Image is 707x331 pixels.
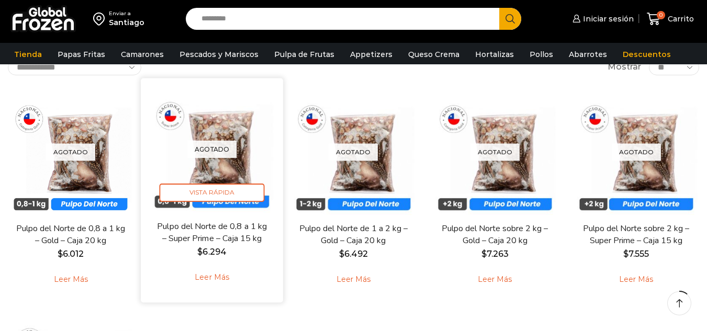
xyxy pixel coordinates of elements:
[155,220,269,245] a: Pulpo del Norte de 0,8 a 1 kg – Super Prime – Caja 15 kg
[9,44,47,64] a: Tienda
[46,143,95,161] p: Agotado
[52,44,110,64] a: Papas Fritas
[198,247,227,257] bdi: 6.294
[109,10,144,17] div: Enviar a
[623,249,649,259] bdi: 7.555
[499,8,521,30] button: Search button
[297,223,410,247] a: Pulpo del Norte de 1 a 2 kg – Gold – Caja 20 kg
[160,184,265,202] span: Vista Rápida
[618,44,676,64] a: Descuentos
[462,268,528,290] a: Leé más sobre “Pulpo del Norte sobre 2 kg - Gold - Caja 20 kg”
[570,8,634,29] a: Iniciar sesión
[623,249,629,259] span: $
[657,11,665,19] span: 0
[93,10,109,28] img: address-field-icon.svg
[198,247,203,257] span: $
[580,14,634,24] span: Iniciar sesión
[174,44,264,64] a: Pescados y Mariscos
[470,143,520,161] p: Agotado
[665,14,694,24] span: Carrito
[329,143,378,161] p: Agotado
[339,249,368,259] bdi: 6.492
[608,61,641,73] span: Mostrar
[58,249,84,259] bdi: 6.012
[644,7,697,31] a: 0 Carrito
[524,44,558,64] a: Pollos
[580,223,693,247] a: Pulpo del Norte sobre 2 kg – Super Prime – Caja 15 kg
[8,60,141,75] select: Pedido de la tienda
[481,249,509,259] bdi: 7.263
[470,44,519,64] a: Hortalizas
[179,266,245,289] a: Leé más sobre “Pulpo del Norte de 0,8 a 1 kg - Super Prime - Caja 15 kg”
[612,143,661,161] p: Agotado
[109,17,144,28] div: Santiago
[564,44,612,64] a: Abarrotes
[603,268,670,290] a: Leé más sobre “Pulpo del Norte sobre 2 kg - Super Prime - Caja 15 kg”
[320,268,387,290] a: Leé más sobre “Pulpo del Norte de 1 a 2 kg - Gold - Caja 20 kg”
[58,249,63,259] span: $
[269,44,340,64] a: Pulpa de Frutas
[38,268,104,290] a: Leé más sobre “Pulpo del Norte de 0,8 a 1 kg - Gold - Caja 20 kg”
[116,44,169,64] a: Camarones
[403,44,465,64] a: Queso Crema
[439,223,552,247] a: Pulpo del Norte sobre 2 kg – Gold – Caja 20 kg
[481,249,487,259] span: $
[345,44,398,64] a: Appetizers
[14,223,127,247] a: Pulpo del Norte de 0,8 a 1 kg – Gold – Caja 20 kg
[339,249,344,259] span: $
[187,141,237,158] p: Agotado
